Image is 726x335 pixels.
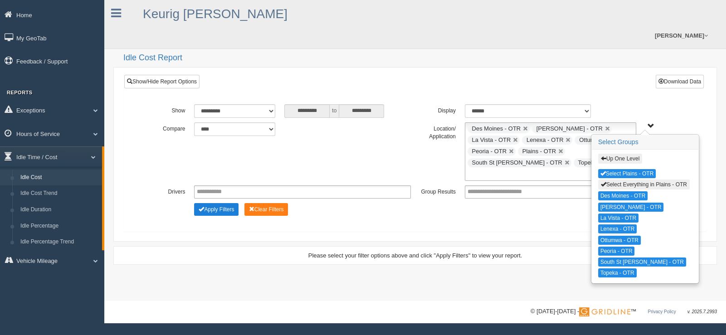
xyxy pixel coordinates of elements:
button: Ottumwa - OTR [598,236,641,245]
a: Idle Cost Trend [16,185,102,202]
label: Location/ Application [415,122,460,141]
button: Select Everything in Plains - OTR [598,180,690,189]
button: Change Filter Options [244,203,288,216]
div: Please select your filter options above and click "Apply Filters" to view your report. [122,251,709,260]
label: Group Results [415,185,460,196]
button: [PERSON_NAME] - OTR [598,203,664,212]
span: Ottumwa - OTR [579,136,620,143]
label: Drivers [145,185,190,196]
button: Download Data [656,75,704,88]
div: © [DATE]-[DATE] - ™ [531,307,717,316]
a: Idle Cost [16,170,102,186]
span: v. 2025.7.2993 [687,309,717,314]
button: Peoria - OTR [598,247,635,256]
button: La Vista - OTR [598,214,638,223]
a: Idle Percentage [16,218,102,234]
span: [PERSON_NAME] - OTR [536,125,603,132]
button: South St [PERSON_NAME] - OTR [598,257,686,267]
button: Up One Level [598,154,642,164]
button: Select Plains - OTR [598,169,656,178]
h3: Select Groups [592,135,698,150]
a: Idle Percentage Trend [16,234,102,250]
a: Idle Duration [16,202,102,218]
a: Keurig [PERSON_NAME] [143,7,287,21]
span: to [330,104,339,118]
img: Gridline [579,307,630,316]
label: Show [145,104,190,115]
label: Display [415,104,460,115]
a: Show/Hide Report Options [124,75,200,88]
button: Des Moines - OTR [598,191,648,200]
a: [PERSON_NAME] [650,23,712,49]
span: Plains - OTR [522,148,556,155]
span: Des Moines - OTR [472,125,521,132]
button: Topeka - OTR [598,268,637,277]
a: Privacy Policy [648,309,676,314]
span: South St [PERSON_NAME] - OTR [472,159,562,166]
span: Topeka - OTR [578,159,614,166]
span: Lenexa - OTR [526,136,564,143]
button: Lenexa - OTR [598,224,637,233]
label: Compare [145,122,190,133]
span: Peoria - OTR [472,148,507,155]
span: La Vista - OTR [472,136,511,143]
button: Change Filter Options [194,203,239,216]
